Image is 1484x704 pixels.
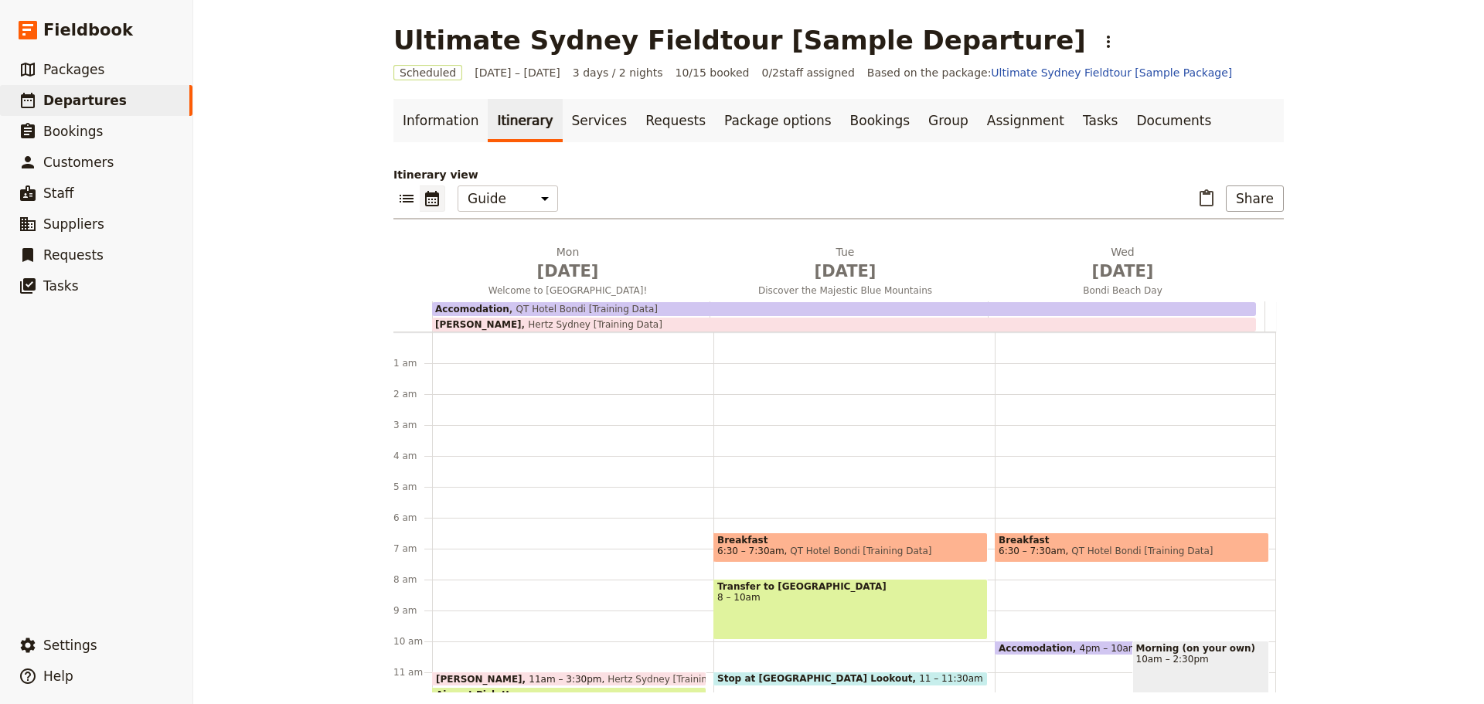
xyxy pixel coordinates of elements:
[436,674,529,684] span: [PERSON_NAME]
[713,579,988,640] div: Transfer to [GEOGRAPHIC_DATA]8 – 10am
[438,244,697,283] h2: Mon
[393,666,432,678] div: 11 am
[393,419,432,431] div: 3 am
[393,185,420,212] button: List view
[573,65,663,80] span: 3 days / 2 nights
[393,450,432,462] div: 4 am
[1074,99,1128,142] a: Tasks
[43,124,103,139] span: Bookings
[432,672,706,686] div: [PERSON_NAME]11am – 3:30pmHertz Sydney [Training Data]
[717,546,785,556] span: 6:30 – 7:30am
[432,284,703,297] span: Welcome to [GEOGRAPHIC_DATA]!
[999,546,1066,556] span: 6:30 – 7:30am
[438,260,697,283] span: [DATE]
[43,155,114,170] span: Customers
[761,65,854,80] span: 0 / 2 staff assigned
[432,302,1256,316] div: AccomodationQT Hotel Bondi [Training Data]
[522,319,662,330] span: Hertz Sydney [Training Data]
[435,304,509,315] span: Accomodation
[919,673,983,684] span: 11 – 11:30am
[1226,185,1284,212] button: Share
[991,66,1232,79] a: Ultimate Sydney Fieldtour [Sample Package]
[43,638,97,653] span: Settings
[393,481,432,493] div: 5 am
[717,581,984,592] span: Transfer to [GEOGRAPHIC_DATA]
[713,532,988,563] div: Breakfast6:30 – 7:30amQT Hotel Bondi [Training Data]
[999,643,1080,653] span: Accomodation
[1193,185,1220,212] button: Paste itinerary item
[435,319,522,330] span: [PERSON_NAME]
[993,244,1252,283] h2: Wed
[716,244,975,283] h2: Tue
[987,284,1258,297] span: Bondi Beach Day
[1136,643,1266,654] span: Morning (on your own)
[43,185,74,201] span: Staff
[993,260,1252,283] span: [DATE]
[432,244,710,301] button: Mon [DATE]Welcome to [GEOGRAPHIC_DATA]!
[393,388,432,400] div: 2 am
[393,635,432,648] div: 10 am
[636,99,715,142] a: Requests
[529,674,601,684] span: 11am – 3:30pm
[999,535,1265,546] span: Breakfast
[393,573,432,586] div: 8 am
[393,99,488,142] a: Information
[995,532,1269,563] div: Breakfast6:30 – 7:30amQT Hotel Bondi [Training Data]
[919,99,978,142] a: Group
[393,542,432,555] div: 7 am
[563,99,637,142] a: Services
[841,99,919,142] a: Bookings
[393,512,432,524] div: 6 am
[43,62,104,77] span: Packages
[393,65,462,80] span: Scheduled
[710,244,987,301] button: Tue [DATE]Discover the Majestic Blue Mountains
[393,25,1086,56] h1: Ultimate Sydney Fieldtour [Sample Departure]
[43,668,73,684] span: Help
[43,247,104,263] span: Requests
[867,65,1232,80] span: Based on the package:
[488,99,562,142] a: Itinerary
[1136,654,1266,665] span: 10am – 2:30pm
[713,672,988,686] div: Stop at [GEOGRAPHIC_DATA] Lookout11 – 11:30am
[676,65,750,80] span: 10/15 booked
[710,284,981,297] span: Discover the Majestic Blue Mountains
[43,278,79,294] span: Tasks
[978,99,1074,142] a: Assignment
[1095,29,1122,55] button: Actions
[432,318,1256,332] div: [PERSON_NAME]Hertz Sydney [Training Data]
[43,216,104,232] span: Suppliers
[717,535,984,546] span: Breakfast
[715,99,840,142] a: Package options
[393,357,432,369] div: 1 am
[475,65,560,80] span: [DATE] – [DATE]
[987,244,1264,301] button: Wed [DATE]Bondi Beach Day
[717,673,919,684] span: Stop at [GEOGRAPHIC_DATA] Lookout
[393,167,1284,182] p: Itinerary view
[1080,643,1138,653] span: 4pm – 10am
[509,304,658,315] span: QT Hotel Bondi [Training Data]
[785,546,932,556] span: QT Hotel Bondi [Training Data]
[43,93,127,108] span: Departures
[717,592,984,603] span: 8 – 10am
[995,641,1228,655] div: Accomodation4pm – 10amQT Hotel Bondi [Training Data]
[602,674,742,684] span: Hertz Sydney [Training Data]
[420,185,445,212] button: Calendar view
[1066,546,1213,556] span: QT Hotel Bondi [Training Data]
[43,19,133,42] span: Fieldbook
[1127,99,1220,142] a: Documents
[432,301,1265,332] div: [PERSON_NAME]Hertz Sydney [Training Data]AccomodationQT Hotel Bondi [Training Data]
[716,260,975,283] span: [DATE]
[436,689,703,700] span: Airport Pick-Up
[393,604,432,617] div: 9 am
